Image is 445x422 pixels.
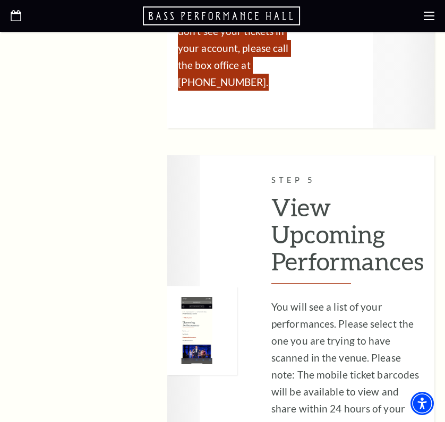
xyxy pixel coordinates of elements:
[143,5,302,27] a: Open this option
[271,194,424,284] h2: View Upcoming Performances
[11,10,21,22] a: Open this option
[167,286,237,374] img: Step 5
[410,392,434,415] div: Accessibility Menu
[178,8,289,88] span: If you don't see your tickets in your account, please call the box office at [PHONE_NUMBER].
[271,174,424,187] p: Step 5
